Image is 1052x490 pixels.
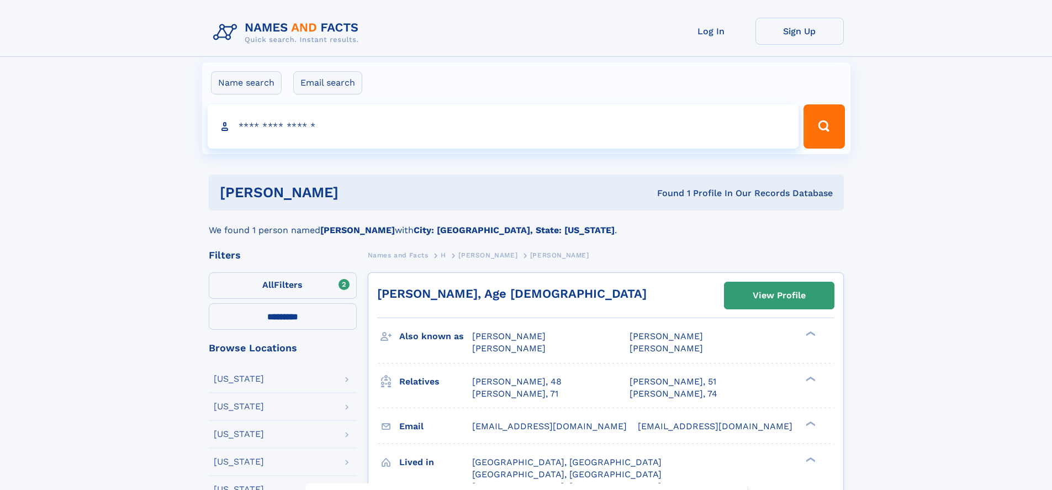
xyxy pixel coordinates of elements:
[630,331,703,341] span: [PERSON_NAME]
[755,18,844,45] a: Sign Up
[753,283,806,308] div: View Profile
[208,104,799,149] input: search input
[630,388,717,400] a: [PERSON_NAME], 74
[214,375,264,383] div: [US_STATE]
[472,421,627,431] span: [EMAIL_ADDRESS][DOMAIN_NAME]
[472,457,662,467] span: [GEOGRAPHIC_DATA], [GEOGRAPHIC_DATA]
[368,248,429,262] a: Names and Facts
[441,251,446,259] span: H
[441,248,446,262] a: H
[472,331,546,341] span: [PERSON_NAME]
[530,251,589,259] span: [PERSON_NAME]
[725,282,834,309] a: View Profile
[399,372,472,391] h3: Relatives
[214,430,264,439] div: [US_STATE]
[209,250,357,260] div: Filters
[803,104,844,149] button: Search Button
[803,375,816,382] div: ❯
[803,456,816,463] div: ❯
[399,327,472,346] h3: Also known as
[220,186,498,199] h1: [PERSON_NAME]
[209,210,844,237] div: We found 1 person named with .
[209,272,357,299] label: Filters
[667,18,755,45] a: Log In
[399,453,472,472] h3: Lived in
[458,251,517,259] span: [PERSON_NAME]
[472,388,558,400] a: [PERSON_NAME], 71
[630,376,716,388] a: [PERSON_NAME], 51
[630,343,703,354] span: [PERSON_NAME]
[214,402,264,411] div: [US_STATE]
[209,343,357,353] div: Browse Locations
[803,330,816,338] div: ❯
[211,71,282,94] label: Name search
[209,18,368,48] img: Logo Names and Facts
[472,376,562,388] a: [PERSON_NAME], 48
[498,187,833,199] div: Found 1 Profile In Our Records Database
[320,225,395,235] b: [PERSON_NAME]
[472,343,546,354] span: [PERSON_NAME]
[458,248,517,262] a: [PERSON_NAME]
[638,421,792,431] span: [EMAIL_ADDRESS][DOMAIN_NAME]
[803,420,816,427] div: ❯
[414,225,615,235] b: City: [GEOGRAPHIC_DATA], State: [US_STATE]
[262,280,274,290] span: All
[293,71,362,94] label: Email search
[377,287,647,301] a: [PERSON_NAME], Age [DEMOGRAPHIC_DATA]
[472,469,662,480] span: [GEOGRAPHIC_DATA], [GEOGRAPHIC_DATA]
[399,417,472,436] h3: Email
[214,457,264,466] div: [US_STATE]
